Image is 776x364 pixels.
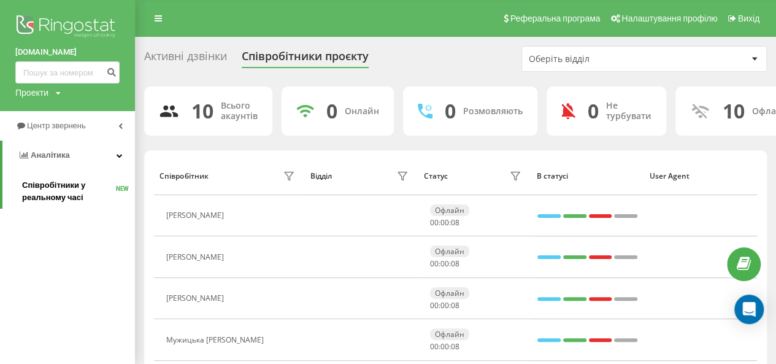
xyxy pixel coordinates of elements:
[22,179,116,204] span: Співробітники у реальному часі
[430,204,469,216] div: Офлайн
[2,141,135,170] a: Аналiтика
[221,101,258,122] div: Всього акаунтів
[650,172,751,180] div: User Agent
[738,14,759,23] span: Вихід
[529,54,675,64] div: Оберіть відділ
[606,101,651,122] div: Не турбувати
[430,300,439,311] span: 00
[31,150,70,160] span: Аналiтика
[451,258,459,269] span: 08
[326,99,337,123] div: 0
[430,260,459,268] div: : :
[445,99,456,123] div: 0
[166,294,227,303] div: [PERSON_NAME]
[242,50,369,69] div: Співробітники проєкту
[451,341,459,352] span: 08
[621,14,717,23] span: Налаштування профілю
[15,46,120,58] a: [DOMAIN_NAME]
[723,99,745,123] div: 10
[430,328,469,340] div: Офлайн
[440,217,449,228] span: 00
[27,121,86,130] span: Центр звернень
[734,295,764,324] div: Open Intercom Messenger
[510,14,601,23] span: Реферальна програма
[15,61,120,83] input: Пошук за номером
[430,287,469,299] div: Офлайн
[22,174,135,209] a: Співробітники у реальному часіNEW
[166,336,267,344] div: Мужицька [PERSON_NAME]
[463,106,523,117] div: Розмовляють
[451,217,459,228] span: 08
[451,300,459,311] span: 08
[440,300,449,311] span: 00
[15,87,48,99] div: Проекти
[310,172,332,180] div: Відділ
[430,219,459,227] div: : :
[191,99,213,123] div: 10
[166,211,227,220] div: [PERSON_NAME]
[430,343,459,351] div: : :
[166,253,227,261] div: [PERSON_NAME]
[144,50,227,69] div: Активні дзвінки
[423,172,447,180] div: Статус
[345,106,379,117] div: Онлайн
[430,341,439,352] span: 00
[430,217,439,228] span: 00
[15,12,120,43] img: Ringostat logo
[430,246,469,257] div: Офлайн
[537,172,638,180] div: В статусі
[430,258,439,269] span: 00
[159,172,208,180] div: Співробітник
[430,301,459,310] div: : :
[440,341,449,352] span: 00
[440,258,449,269] span: 00
[588,99,599,123] div: 0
